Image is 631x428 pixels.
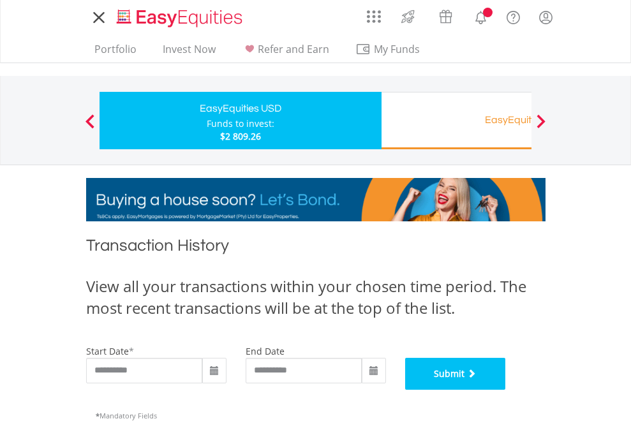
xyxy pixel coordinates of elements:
a: Refer and Earn [237,43,334,63]
a: AppsGrid [359,3,389,24]
h1: Transaction History [86,234,546,263]
img: grid-menu-icon.svg [367,10,381,24]
a: Invest Now [158,43,221,63]
a: Vouchers [427,3,464,27]
a: FAQ's and Support [497,3,530,29]
button: Previous [77,121,103,133]
div: EasyEquities USD [107,100,374,117]
span: Mandatory Fields [96,411,157,420]
label: end date [246,345,285,357]
label: start date [86,345,129,357]
a: Notifications [464,3,497,29]
span: Refer and Earn [258,42,329,56]
img: EasyMortage Promotion Banner [86,178,546,221]
a: My Profile [530,3,562,31]
img: EasyEquities_Logo.png [114,8,248,29]
a: Home page [112,3,248,29]
img: vouchers-v2.svg [435,6,456,27]
span: $2 809.26 [220,130,261,142]
a: Portfolio [89,43,142,63]
div: View all your transactions within your chosen time period. The most recent transactions will be a... [86,276,546,320]
button: Submit [405,358,506,390]
div: Funds to invest: [207,117,274,130]
img: thrive-v2.svg [397,6,419,27]
span: My Funds [355,41,439,57]
button: Next [528,121,554,133]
